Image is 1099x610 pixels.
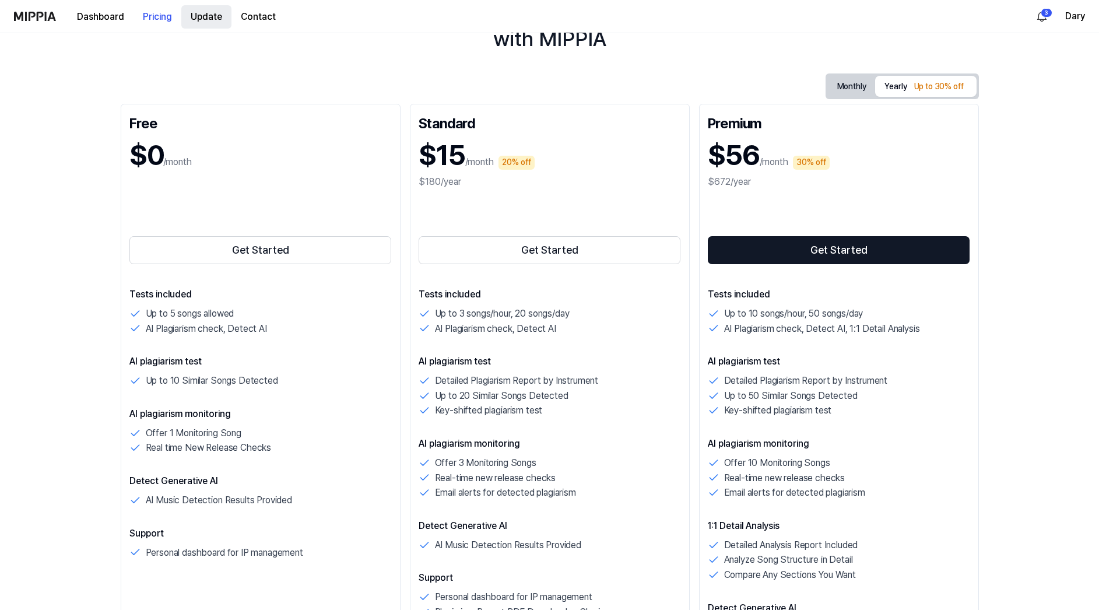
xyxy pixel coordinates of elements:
p: Real-time new release checks [435,471,556,486]
p: Up to 5 songs allowed [146,306,234,321]
div: Up to 30% off [911,80,967,94]
a: Get Started [129,234,392,267]
p: AI Plagiarism check, Detect AI [146,321,267,336]
a: Get Started [708,234,970,267]
p: Up to 50 Similar Songs Detected [724,388,858,404]
p: /month [465,155,494,169]
button: Yearly [875,76,976,97]
p: Email alerts for detected plagiarism [724,485,865,500]
h1: $0 [129,136,163,175]
p: AI plagiarism monitoring [419,437,681,451]
button: Update [181,5,231,29]
p: AI Music Detection Results Provided [146,493,292,508]
img: 알림 [1035,9,1049,23]
a: Update [181,1,231,33]
p: Up to 3 songs/hour, 20 songs/day [435,306,570,321]
p: Detailed Plagiarism Report by Instrument [724,373,888,388]
button: Get Started [419,236,681,264]
p: /month [760,155,788,169]
div: Standard [419,113,681,131]
p: AI plagiarism test [419,355,681,369]
div: $180/year [419,175,681,189]
p: Real time New Release Checks [146,440,272,455]
p: Personal dashboard for IP management [146,545,303,560]
p: Tests included [129,288,392,302]
button: Dashboard [68,5,134,29]
p: Up to 10 songs/hour, 50 songs/day [724,306,863,321]
p: /month [163,155,192,169]
h1: $15 [419,136,465,175]
p: Support [419,571,681,585]
h1: $56 [708,136,760,175]
p: Tests included [419,288,681,302]
p: Analyze Song Structure in Detail [724,552,853,567]
p: AI Plagiarism check, Detect AI [435,321,556,336]
a: Get Started [419,234,681,267]
p: Up to 20 Similar Songs Detected [435,388,568,404]
p: AI plagiarism test [708,355,970,369]
p: Offer 10 Monitoring Songs [724,455,830,471]
p: 1:1 Detail Analysis [708,519,970,533]
button: Contact [231,5,285,29]
p: Detect Generative AI [419,519,681,533]
p: Tests included [708,288,970,302]
p: Compare Any Sections You Want [724,567,856,583]
p: AI Music Detection Results Provided [435,538,581,553]
p: Detect Generative AI [129,474,392,488]
p: Personal dashboard for IP management [435,590,592,605]
div: 20% off [498,156,535,170]
p: Key-shifted plagiarism test [724,403,832,418]
p: AI plagiarism monitoring [129,407,392,421]
p: AI plagiarism test [129,355,392,369]
div: Free [129,113,392,131]
button: Monthly [828,78,876,96]
img: logo [14,12,56,21]
div: $672/year [708,175,970,189]
p: Offer 3 Monitoring Songs [435,455,536,471]
p: Detailed Analysis Report Included [724,538,858,553]
button: Get Started [129,236,392,264]
div: 30% off [793,156,830,170]
p: AI Plagiarism check, Detect AI, 1:1 Detail Analysis [724,321,920,336]
button: Get Started [708,236,970,264]
p: Detailed Plagiarism Report by Instrument [435,373,599,388]
p: AI plagiarism monitoring [708,437,970,451]
button: Pricing [134,5,181,29]
p: Real-time new release checks [724,471,845,486]
div: 3 [1041,8,1052,17]
p: Up to 10 Similar Songs Detected [146,373,278,388]
button: 알림3 [1033,7,1051,26]
p: Key-shifted plagiarism test [435,403,543,418]
p: Offer 1 Monitoring Song [146,426,241,441]
p: Email alerts for detected plagiarism [435,485,576,500]
p: Support [129,527,392,541]
button: Dary [1065,9,1085,23]
a: Pricing [134,1,181,33]
div: Premium [708,113,970,131]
